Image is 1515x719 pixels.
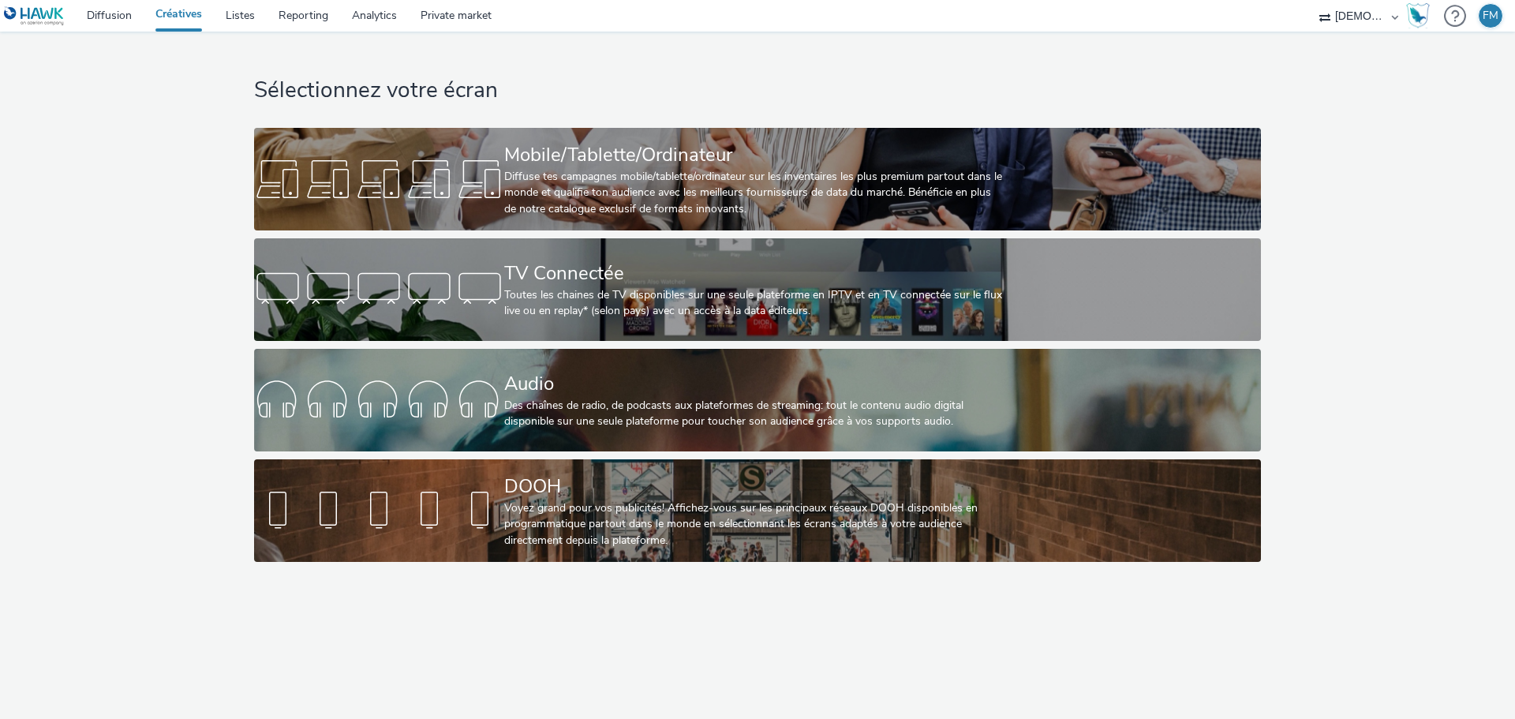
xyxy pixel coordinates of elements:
[254,128,1260,230] a: Mobile/Tablette/OrdinateurDiffuse tes campagnes mobile/tablette/ordinateur sur les inventaires le...
[504,141,1004,169] div: Mobile/Tablette/Ordinateur
[504,398,1004,430] div: Des chaînes de radio, de podcasts aux plateformes de streaming: tout le contenu audio digital dis...
[1406,3,1436,28] a: Hawk Academy
[4,6,65,26] img: undefined Logo
[504,370,1004,398] div: Audio
[504,169,1004,217] div: Diffuse tes campagnes mobile/tablette/ordinateur sur les inventaires les plus premium partout dan...
[504,287,1004,320] div: Toutes les chaines de TV disponibles sur une seule plateforme en IPTV et en TV connectée sur le f...
[254,349,1260,451] a: AudioDes chaînes de radio, de podcasts aux plateformes de streaming: tout le contenu audio digita...
[254,238,1260,341] a: TV ConnectéeToutes les chaines de TV disponibles sur une seule plateforme en IPTV et en TV connec...
[254,76,1260,106] h1: Sélectionnez votre écran
[504,500,1004,549] div: Voyez grand pour vos publicités! Affichez-vous sur les principaux réseaux DOOH disponibles en pro...
[504,260,1004,287] div: TV Connectée
[1406,3,1430,28] img: Hawk Academy
[254,459,1260,562] a: DOOHVoyez grand pour vos publicités! Affichez-vous sur les principaux réseaux DOOH disponibles en...
[504,473,1004,500] div: DOOH
[1483,4,1498,28] div: FM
